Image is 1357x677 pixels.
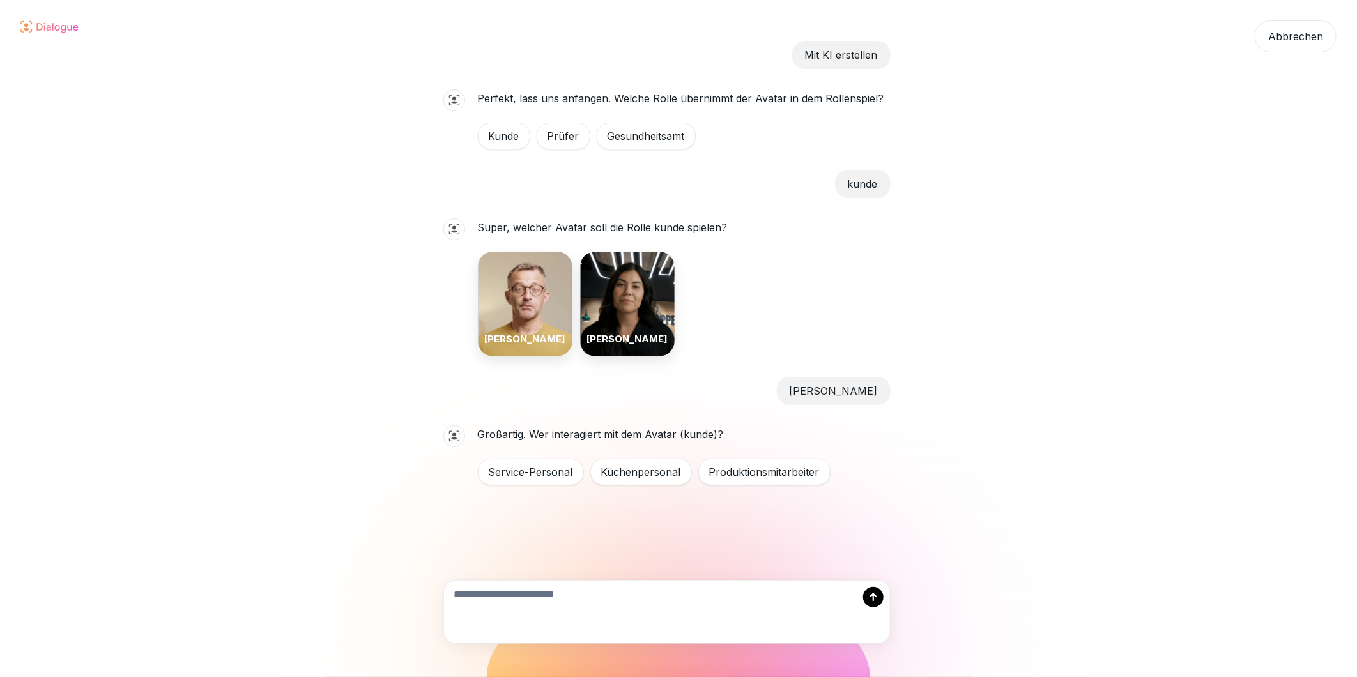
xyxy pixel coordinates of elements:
div: Abbrechen [1255,20,1337,52]
div: [PERSON_NAME] [777,377,891,405]
p: Super, welcher Avatar soll die Rolle kunde spielen? [478,218,728,236]
div: Prüfer [537,123,590,149]
div: Service-Personal [478,459,584,485]
div: Produktionsmitarbeiter [698,459,831,485]
div: Gesundheitsamt [597,123,696,149]
p: [PERSON_NAME] [586,332,668,347]
div: kunde [835,170,891,198]
div: Kunde [478,123,530,149]
p: [PERSON_NAME] [484,332,565,347]
div: Küchenpersonal [590,459,692,485]
div: Mit KI erstellen [792,41,891,69]
p: Großartig. Wer interagiert mit dem Avatar (kunde)? [478,425,831,443]
p: Perfekt, lass uns anfangen. Welche Rolle übernimmt der Avatar in dem Rollenspiel? [478,89,884,107]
